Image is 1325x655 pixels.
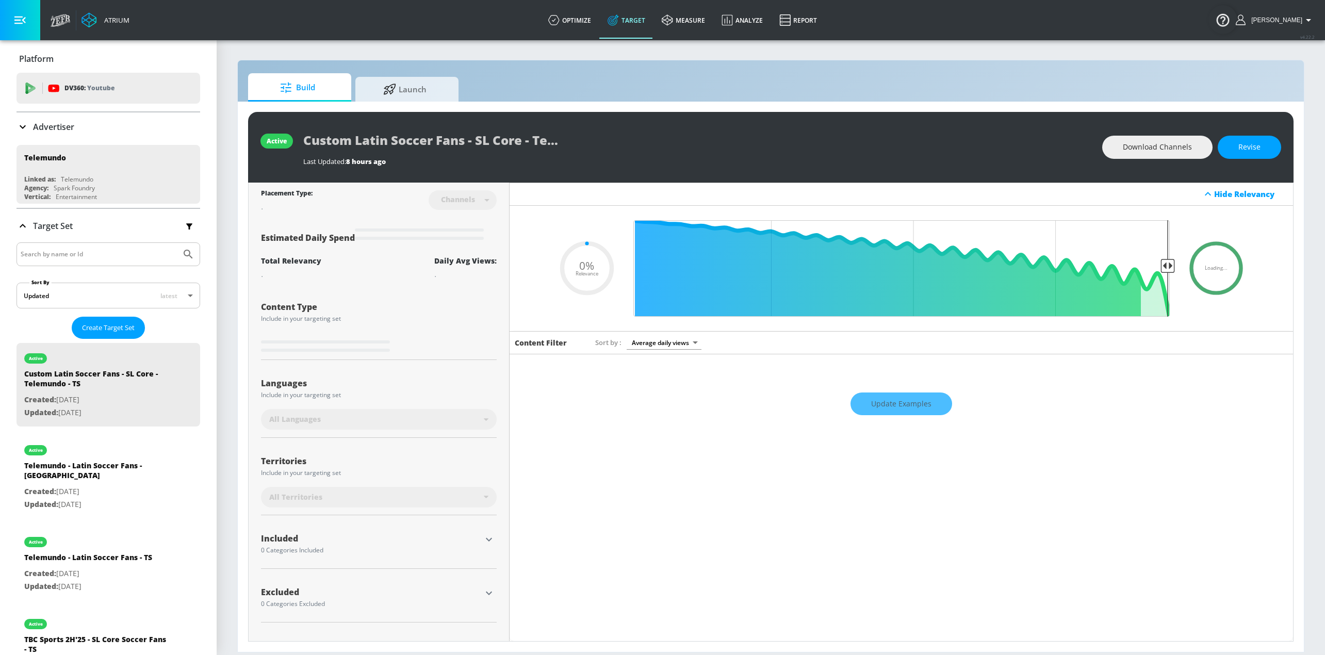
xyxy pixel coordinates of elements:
[434,256,497,266] div: Daily Avg Views:
[24,153,66,162] div: Telemundo
[24,406,169,419] p: [DATE]
[1300,34,1315,40] span: v 4.22.2
[87,83,114,93] p: Youtube
[269,414,321,424] span: All Languages
[261,601,481,607] div: 0 Categories Excluded
[366,77,444,102] span: Launch
[1238,141,1261,154] span: Revise
[269,492,322,502] span: All Territories
[261,534,481,543] div: Included
[24,486,56,496] span: Created:
[1218,136,1281,159] button: Revise
[33,220,73,232] p: Target Set
[436,195,480,204] div: Channels
[17,145,200,204] div: TelemundoLinked as:TelemundoAgency:Spark FoundryVertical:Entertainment
[261,379,497,387] div: Languages
[17,44,200,73] div: Platform
[1205,266,1228,271] span: Loading...
[24,394,169,406] p: [DATE]
[29,279,52,286] label: Sort By
[261,220,497,243] div: Estimated Daily Spend
[1247,17,1302,24] span: login as: justin.nim@zefr.com
[627,336,701,350] div: Average daily views
[261,256,321,266] div: Total Relevancy
[100,15,129,25] div: Atrium
[261,487,497,507] div: All Territories
[29,448,43,453] div: active
[540,2,599,39] a: optimize
[81,12,129,28] a: Atrium
[595,338,621,347] span: Sort by
[17,73,200,104] div: DV360: Youtube
[64,83,114,94] p: DV360:
[628,220,1175,317] input: Final Threshold
[261,547,481,553] div: 0 Categories Included
[261,232,355,243] span: Estimated Daily Spend
[24,580,152,593] p: [DATE]
[579,260,594,271] span: 0%
[510,183,1293,206] div: Hide Relevancy
[17,112,200,141] div: Advertiser
[72,317,145,339] button: Create Target Set
[599,2,653,39] a: Target
[261,316,497,322] div: Include in your targeting set
[24,552,152,567] div: Telemundo - Latin Soccer Fans - TS
[33,121,74,133] p: Advertiser
[24,568,56,578] span: Created:
[17,209,200,243] div: Target Set
[1214,189,1287,199] div: Hide Relevancy
[29,356,43,361] div: active
[21,248,177,261] input: Search by name or Id
[1208,5,1237,34] button: Open Resource Center
[17,435,200,518] div: activeTelemundo - Latin Soccer Fans - [GEOGRAPHIC_DATA]Created:[DATE]Updated:[DATE]
[29,621,43,627] div: active
[24,407,58,417] span: Updated:
[771,2,825,39] a: Report
[515,338,567,348] h6: Content Filter
[261,392,497,398] div: Include in your targeting set
[258,75,337,100] span: Build
[17,343,200,427] div: activeCustom Latin Soccer Fans - SL Core - Telemundo - TSCreated:[DATE]Updated:[DATE]
[29,539,43,545] div: active
[24,499,58,509] span: Updated:
[261,470,497,476] div: Include in your targeting set
[24,291,49,300] div: Updated
[19,53,54,64] p: Platform
[261,303,497,311] div: Content Type
[261,409,497,430] div: All Languages
[24,395,56,404] span: Created:
[24,485,169,498] p: [DATE]
[24,175,56,184] div: Linked as:
[24,461,169,485] div: Telemundo - Latin Soccer Fans - [GEOGRAPHIC_DATA]
[24,192,51,201] div: Vertical:
[653,2,713,39] a: measure
[346,157,386,166] span: 8 hours ago
[24,581,58,591] span: Updated:
[261,189,313,200] div: Placement Type:
[261,588,481,596] div: Excluded
[54,184,95,192] div: Spark Foundry
[303,157,1092,166] div: Last Updated:
[713,2,771,39] a: Analyze
[24,369,169,394] div: Custom Latin Soccer Fans - SL Core - Telemundo - TS
[1123,141,1192,154] span: Download Channels
[17,527,200,600] div: activeTelemundo - Latin Soccer Fans - TSCreated:[DATE]Updated:[DATE]
[61,175,93,184] div: Telemundo
[82,322,135,334] span: Create Target Set
[1236,14,1315,26] button: [PERSON_NAME]
[24,567,152,580] p: [DATE]
[576,271,598,276] span: Relevance
[1102,136,1213,159] button: Download Channels
[267,137,287,145] div: active
[261,457,497,465] div: Territories
[56,192,97,201] div: Entertainment
[24,184,48,192] div: Agency:
[160,291,177,300] span: latest
[24,498,169,511] p: [DATE]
